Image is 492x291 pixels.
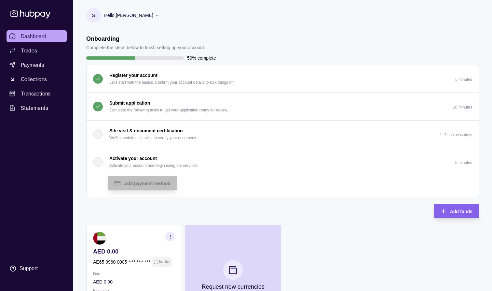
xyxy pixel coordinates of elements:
[450,209,472,214] span: Add funds
[87,176,479,197] div: Activate your account Activate your account and begin using our services.5 minutes
[453,105,472,109] p: 10 minutes
[109,79,235,86] p: Let's start with the basics. Confirm your account details to kick things off.
[124,181,171,186] span: Add payment method
[87,121,479,148] button: Site visit & document certification We'll schedule a site visit to certify your documents.1–2 bus...
[93,270,175,278] p: Due
[21,104,48,112] span: Statements
[440,133,472,137] p: 1–2 business days
[93,278,175,285] p: AED 0.00
[7,102,67,114] a: Statements
[455,77,472,82] p: 5 minutes
[109,72,157,79] p: Register your account
[87,148,479,176] button: Activate your account Activate your account and begin using our services.5 minutes
[93,232,106,245] img: ae
[21,32,47,40] span: Dashboard
[109,155,157,162] p: Activate your account
[109,162,198,169] p: Activate your account and begin using our services.
[7,30,67,42] a: Dashboard
[187,54,216,62] p: 50% complete
[87,93,479,120] button: Submit application Complete the following tasks to get your application ready for review.10 minutes
[21,90,51,97] span: Transactions
[21,61,44,69] span: Payments
[21,47,37,54] span: Trades
[108,176,177,190] button: Add payment method
[7,45,67,56] a: Trades
[86,44,205,51] p: Complete the steps below to finish setting up your account.
[7,262,67,275] a: Support
[20,265,38,272] div: Support
[109,127,183,134] p: Site visit & document certification
[455,160,472,165] p: 5 minutes
[109,99,150,107] p: Submit application
[109,107,228,114] p: Complete the following tasks to get your application ready for review.
[86,35,205,42] h1: Onboarding
[109,134,198,141] p: We'll schedule a site visit to certify your documents.
[202,283,265,290] p: Request new currencies
[87,65,479,93] button: Register your account Let's start with the basics. Confirm your account details to kick things of...
[104,12,153,19] p: Hello, [PERSON_NAME]
[159,258,170,266] p: Inactive
[7,88,67,99] a: Transactions
[92,12,95,19] p: S
[7,73,67,85] a: Collections
[434,204,479,218] button: Add funds
[7,59,67,71] a: Payments
[93,248,175,255] p: AED 0.00
[21,75,47,83] span: Collections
